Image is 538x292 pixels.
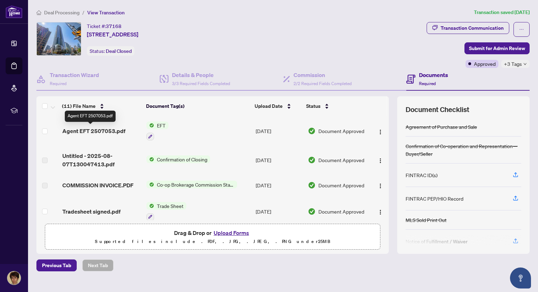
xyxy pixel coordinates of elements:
span: Approved [474,60,496,68]
span: (11) File Name [62,102,96,110]
h4: Transaction Wizard [50,71,99,79]
img: Logo [378,209,383,215]
div: Confirmation of Co-operation and Representation—Buyer/Seller [406,142,521,158]
button: Logo [375,180,386,191]
button: Status IconEFT [146,121,168,140]
span: Previous Tab [42,260,71,271]
span: 3/3 Required Fields Completed [172,81,230,86]
span: [STREET_ADDRESS] [87,30,138,39]
img: Logo [378,129,383,135]
img: Status Icon [146,181,154,188]
span: +3 Tags [504,60,522,68]
div: Status: [87,46,134,56]
span: 37168 [106,23,122,29]
td: [DATE] [253,196,305,227]
button: Previous Tab [36,259,77,271]
span: Drag & Drop orUpload FormsSupported files include .PDF, .JPG, .JPEG, .PNG under25MB [45,224,380,250]
span: Document Approved [318,208,364,215]
button: Status IconTrade Sheet [146,202,186,221]
h4: Details & People [172,71,230,79]
img: Status Icon [146,202,154,210]
span: home [36,10,41,15]
span: Trade Sheet [154,202,186,210]
span: Status [306,102,320,110]
img: Document Status [308,208,316,215]
th: (11) File Name [59,96,143,116]
img: logo [6,5,22,18]
div: MLS Sold Print Out [406,216,447,224]
button: Logo [375,125,386,137]
button: Open asap [510,267,531,288]
span: Document Approved [318,127,364,135]
li: / [82,8,84,16]
span: View Transaction [87,9,125,16]
th: Status [303,96,368,116]
div: FINTRAC ID(s) [406,171,437,179]
span: Drag & Drop or [174,228,251,237]
span: Upload Date [255,102,283,110]
span: Required [419,81,436,86]
span: ellipsis [519,27,524,32]
td: [DATE] [253,116,305,146]
td: [DATE] [253,174,305,196]
img: Document Status [308,181,316,189]
div: Agent EFT 2507053.pdf [65,111,116,122]
button: Transaction Communication [427,22,509,34]
th: Document Tag(s) [143,96,252,116]
button: Logo [375,154,386,166]
span: down [523,62,527,66]
img: Status Icon [146,121,154,129]
th: Upload Date [252,96,304,116]
button: Upload Forms [212,228,251,237]
span: Co-op Brokerage Commission Statement [154,181,237,188]
span: Document Approved [318,181,364,189]
span: Document Approved [318,156,364,164]
span: Deal Processing [44,9,80,16]
span: 2/2 Required Fields Completed [294,81,352,86]
span: Agent EFT 2507053.pdf [62,127,125,135]
div: Transaction Communication [441,22,504,34]
img: Document Status [308,156,316,164]
div: Agreement of Purchase and Sale [406,123,477,131]
span: COMMISSION INVOICE.PDF [62,181,133,189]
span: Confirmation of Closing [154,155,210,163]
div: FINTRAC PEP/HIO Record [406,195,463,202]
h4: Documents [419,71,448,79]
button: Status IconCo-op Brokerage Commission Statement [146,181,237,188]
div: Ticket #: [87,22,122,30]
article: Transaction saved [DATE] [474,8,530,16]
span: Tradesheet signed.pdf [62,207,120,216]
span: EFT [154,121,168,129]
img: Document Status [308,127,316,135]
span: Submit for Admin Review [469,43,525,54]
button: Status IconConfirmation of Closing [146,155,210,163]
span: Deal Closed [106,48,132,54]
img: Logo [378,183,383,189]
img: Profile Icon [7,271,21,285]
span: Untitled - 2025-08-07T130047413.pdf [62,152,141,168]
span: Required [50,81,67,86]
img: Status Icon [146,155,154,163]
button: Next Tab [82,259,113,271]
img: Logo [378,158,383,164]
span: Document Checklist [406,105,469,114]
p: Supported files include .PDF, .JPG, .JPEG, .PNG under 25 MB [49,237,376,246]
h4: Commission [294,71,352,79]
td: [DATE] [253,146,305,174]
img: IMG-C12114241_1.jpg [37,22,81,55]
button: Logo [375,206,386,217]
button: Submit for Admin Review [464,42,530,54]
